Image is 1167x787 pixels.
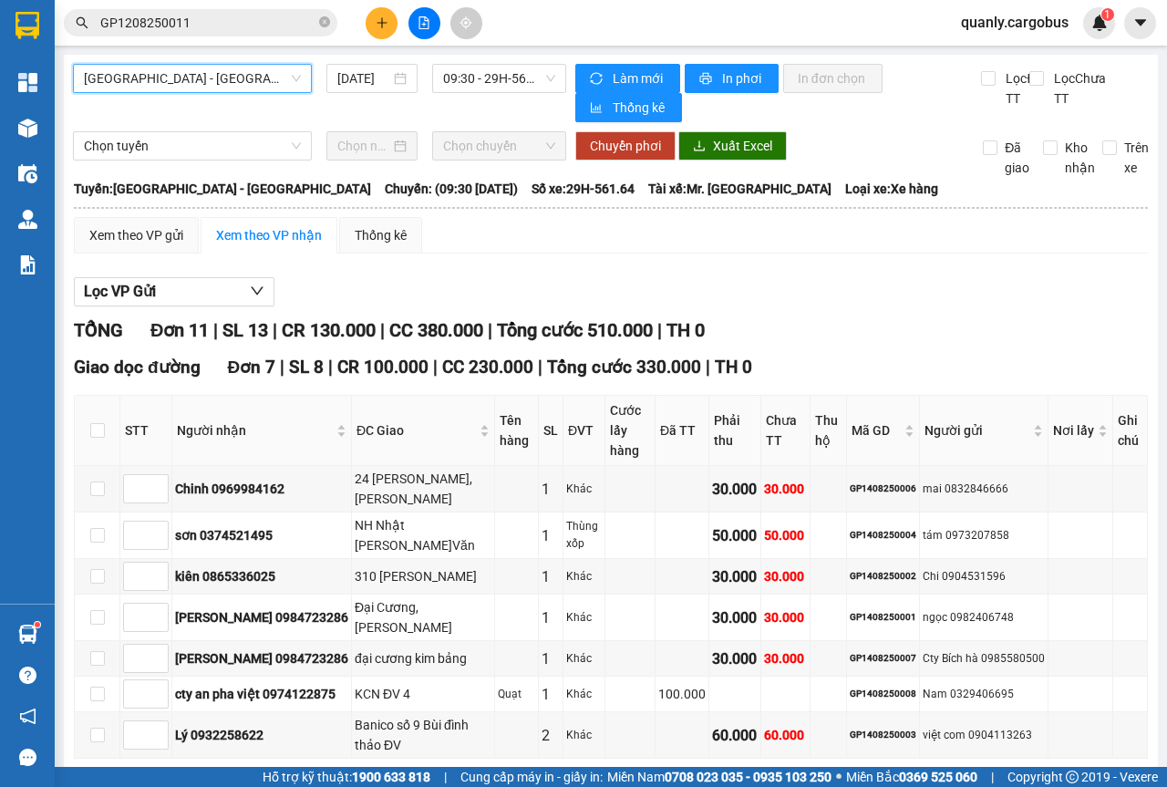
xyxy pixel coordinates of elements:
button: bar-chartThống kê [575,93,682,122]
sup: 1 [1101,8,1114,21]
strong: 1900 633 818 [352,770,430,784]
img: logo-vxr [15,12,39,39]
span: caret-down [1132,15,1149,31]
button: file-add [408,7,440,39]
th: Tên hàng [495,396,539,466]
div: Xem theo VP nhận [216,225,322,245]
span: 1 [1104,8,1110,21]
input: 14/08/2025 [337,68,390,88]
div: Nam 0329406695 [923,686,1045,703]
span: Người nhận [177,420,333,440]
td: GP1408250001 [847,595,920,641]
div: ngọc 0982406748 [923,609,1045,626]
div: cty an pha việt 0974122875 [175,684,348,704]
span: message [19,749,36,766]
span: Nơi lấy [1053,420,1094,440]
div: GP1408250008 [850,687,916,701]
div: Banico số 9 Bùi đình thảo ĐV [355,715,491,755]
span: TỔNG [74,319,123,341]
span: notification [19,708,36,725]
div: sơn 0374521495 [175,525,348,545]
td: GP1408250004 [847,513,920,559]
div: Quạt [498,686,535,703]
span: CR 130.000 [282,319,376,341]
div: NH Nhật [PERSON_NAME]Văn [355,515,491,555]
span: | [991,767,994,787]
span: Hỗ trợ kỹ thuật: [263,767,430,787]
span: | [280,357,284,378]
button: printerIn phơi [685,64,779,93]
sup: 1 [35,622,40,627]
div: 30.000 [712,478,758,501]
span: Chọn chuyến [443,132,554,160]
span: close-circle [319,16,330,27]
span: question-circle [19,667,36,684]
span: printer [699,72,715,87]
button: Lọc VP Gửi [74,277,274,306]
img: warehouse-icon [18,119,37,138]
th: Đã TT [656,396,709,466]
div: 1 [542,478,560,501]
div: Lý 0932258622 [175,725,348,745]
span: | [273,319,277,341]
button: downloadXuất Excel [678,131,787,161]
div: 2 [542,724,560,747]
span: | [433,357,438,378]
span: Đơn 7 [228,357,276,378]
span: Tổng cước 330.000 [547,357,701,378]
div: GP1408250004 [850,528,916,543]
div: Đại Cương, [PERSON_NAME] [355,597,491,637]
span: Hà Nội - Phủ Lý [84,65,301,92]
div: Thống kê [355,225,407,245]
div: 1 [542,683,560,706]
span: bar-chart [590,101,605,116]
img: dashboard-icon [18,73,37,92]
span: Lọc Chưa TT [1047,68,1109,109]
div: 30.000 [764,607,807,627]
div: [PERSON_NAME] 0984723286 [175,607,348,627]
span: Miền Nam [607,767,831,787]
div: GP1408250006 [850,482,916,496]
th: STT [120,396,172,466]
strong: 0369 525 060 [899,770,977,784]
span: ⚪️ [836,773,842,781]
td: GP1408250002 [847,559,920,595]
span: | [380,319,385,341]
div: Cty Bích hà 0985580500 [923,650,1045,668]
span: 09:30 - 29H-561.64 [443,65,554,92]
span: Mã GD [852,420,901,440]
span: aim [460,16,472,29]
span: Làm mới [613,68,666,88]
td: GP1408250003 [847,712,920,759]
b: Tuyến: [GEOGRAPHIC_DATA] - [GEOGRAPHIC_DATA] [74,181,371,196]
div: [PERSON_NAME] 0984723286 [175,648,348,668]
div: 30.000 [764,479,807,499]
button: plus [366,7,398,39]
span: quanly.cargobus [946,11,1083,34]
span: Lọc VP Gửi [84,280,156,303]
th: Chưa TT [761,396,811,466]
div: Thùng xốp [566,518,602,553]
div: mai 0832846666 [923,481,1045,498]
span: CC 380.000 [389,319,483,341]
span: Đơn 11 [150,319,209,341]
th: Phải thu [709,396,761,466]
div: 30.000 [712,565,758,588]
div: tám 0973207858 [923,527,1045,544]
span: Lọc Đã TT [998,68,1046,109]
span: Cung cấp máy in - giấy in: [460,767,603,787]
div: Khác [566,481,602,498]
div: GP1408250001 [850,610,916,625]
div: Chi 0904531596 [923,568,1045,585]
div: GP1408250003 [850,728,916,742]
span: | [213,319,218,341]
div: 50.000 [712,524,758,547]
span: | [444,767,447,787]
span: SL 13 [222,319,268,341]
div: 30.000 [764,566,807,586]
span: Số xe: 29H-561.64 [532,179,635,199]
th: SL [539,396,563,466]
button: In đơn chọn [783,64,883,93]
span: search [76,16,88,29]
th: Thu hộ [811,396,847,466]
